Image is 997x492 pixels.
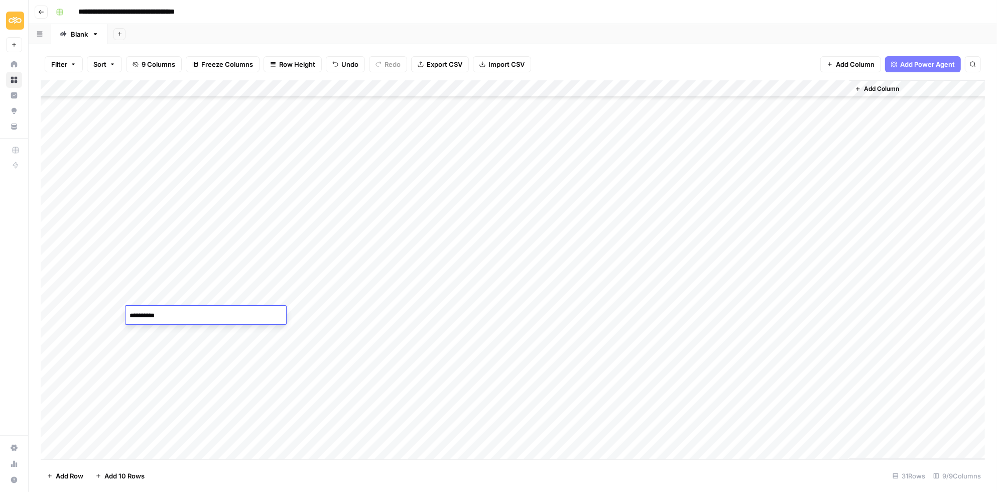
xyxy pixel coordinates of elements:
button: Freeze Columns [186,56,260,72]
button: 9 Columns [126,56,182,72]
span: Export CSV [427,59,462,69]
span: Filter [51,59,67,69]
span: Redo [385,59,401,69]
a: Insights [6,87,22,103]
span: Add 10 Rows [104,471,145,481]
span: 9 Columns [142,59,175,69]
span: Add Column [836,59,875,69]
span: Add Row [56,471,83,481]
a: Home [6,56,22,72]
a: Settings [6,440,22,456]
a: Opportunities [6,103,22,119]
a: Your Data [6,118,22,135]
button: Workspace: Sinch [6,8,22,33]
div: 31 Rows [889,468,929,484]
img: Sinch Logo [6,12,24,30]
button: Filter [45,56,83,72]
button: Add Column [851,82,903,95]
span: Undo [341,59,358,69]
div: 9/9 Columns [929,468,985,484]
button: Sort [87,56,122,72]
button: Add Row [41,468,89,484]
button: Undo [326,56,365,72]
span: Freeze Columns [201,59,253,69]
button: Row Height [264,56,322,72]
button: Help + Support [6,472,22,488]
span: Add Column [864,84,899,93]
button: Import CSV [473,56,531,72]
span: Add Power Agent [900,59,955,69]
button: Add Column [820,56,881,72]
span: Row Height [279,59,315,69]
a: Usage [6,456,22,472]
a: Browse [6,72,22,88]
span: Sort [93,59,106,69]
button: Add Power Agent [885,56,961,72]
button: Redo [369,56,407,72]
div: Blank [71,29,88,39]
button: Add 10 Rows [89,468,151,484]
span: Import CSV [488,59,525,69]
button: Export CSV [411,56,469,72]
a: Blank [51,24,107,44]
